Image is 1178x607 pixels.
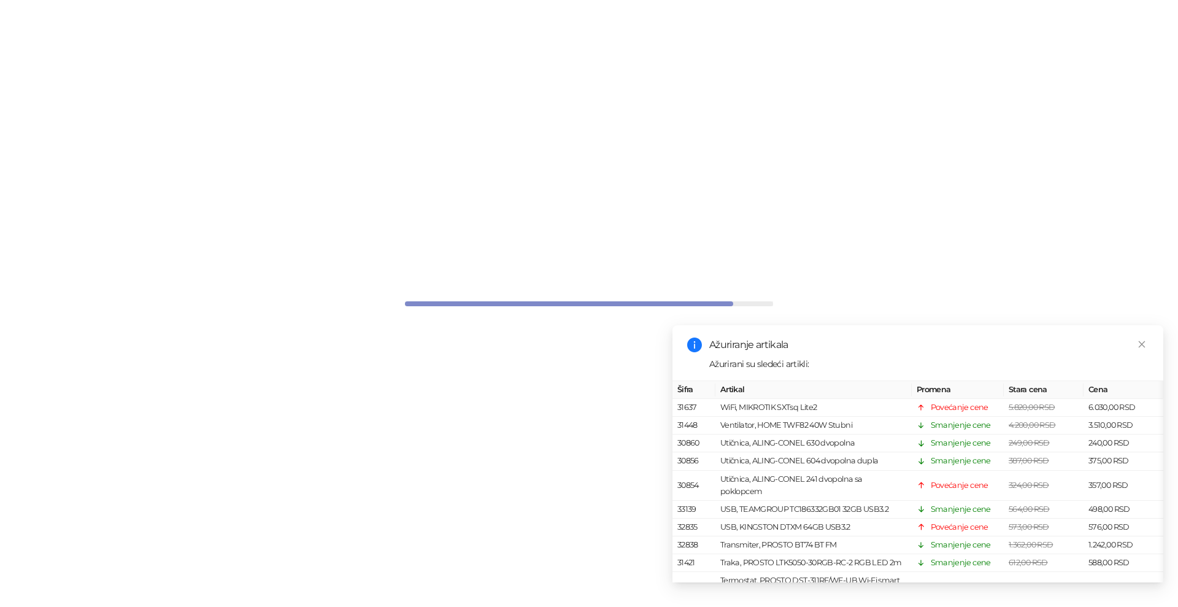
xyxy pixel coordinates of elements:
[672,399,715,417] td: 31637
[672,470,715,500] td: 30854
[715,501,912,519] td: USB, TEAMGROUP TC186332GB01 32GB USB3.2
[672,417,715,435] td: 31448
[1084,417,1163,435] td: 3.510,00 RSD
[1084,536,1163,554] td: 1.242,00 RSD
[1009,522,1049,532] span: 573,00 RSD
[709,338,1149,352] div: Ažuriranje artikala
[715,554,912,572] td: Traka, PROSTO LTK5050-30RGB-RC-2 RGB LED 2m
[912,381,1004,399] th: Promena
[1084,501,1163,519] td: 498,00 RSD
[1009,403,1055,412] span: 5.820,00 RSD
[931,557,991,569] div: Smanjenje cene
[687,338,702,352] span: info-circle
[1009,558,1048,567] span: 612,00 RSD
[1009,420,1055,430] span: 4.200,00 RSD
[931,539,991,551] div: Smanjenje cene
[931,503,991,516] div: Smanjenje cene
[672,572,715,602] td: 33405
[931,581,969,593] div: Novi artikal
[1004,381,1084,399] th: Stara cena
[1009,540,1053,549] span: 1.362,00 RSD
[931,479,988,491] div: Povećanje cene
[672,501,715,519] td: 33139
[715,572,912,602] td: Termostat, PROSTO DST-311RF/WF-UB Wi-Fi smart bežični
[931,455,991,467] div: Smanjenje cene
[931,521,988,533] div: Povećanje cene
[1135,338,1149,351] a: Close
[672,554,715,572] td: 31421
[709,357,1149,371] div: Ažurirani su sledeći artikli:
[1009,456,1049,465] span: 387,00 RSD
[1009,480,1049,489] span: 324,00 RSD
[1004,572,1084,602] td: -
[672,536,715,554] td: 32838
[715,470,912,500] td: Utičnica, ALING-CONEL 241 dvopolna sa poklopcem
[1009,505,1050,514] span: 564,00 RSD
[1138,340,1146,349] span: close
[1084,381,1163,399] th: Cena
[715,536,912,554] td: Transmiter, PROSTO BT74 BT FM
[715,452,912,470] td: Utičnica, ALING-CONEL 604 dvopolna dupla
[715,399,912,417] td: WiFi, MIKROTIK SXTsq Lite2
[672,435,715,452] td: 30860
[1084,399,1163,417] td: 6.030,00 RSD
[715,417,912,435] td: Ventilator, HOME TWF82 40W Stubni
[1084,572,1163,602] td: 5.790,00 RSD
[1084,554,1163,572] td: 588,00 RSD
[672,381,715,399] th: Šifra
[931,437,991,449] div: Smanjenje cene
[715,435,912,452] td: Utičnica, ALING-CONEL 630 dvopolna
[1084,470,1163,500] td: 357,00 RSD
[931,419,991,431] div: Smanjenje cene
[715,381,912,399] th: Artikal
[931,401,988,414] div: Povećanje cene
[672,452,715,470] td: 30856
[1084,435,1163,452] td: 240,00 RSD
[1084,519,1163,536] td: 576,00 RSD
[715,519,912,536] td: USB, KINGSTON DTXM 64GB USB3.2
[1084,452,1163,470] td: 375,00 RSD
[1009,438,1050,447] span: 249,00 RSD
[672,519,715,536] td: 32835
